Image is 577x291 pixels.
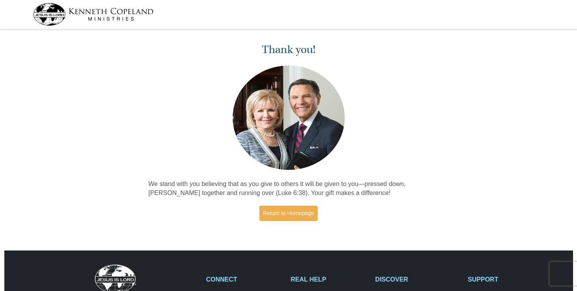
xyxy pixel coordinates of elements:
[231,64,347,172] img: Kenneth and Gloria
[375,276,459,283] h2: DISCOVER
[206,276,283,283] h2: CONNECT
[468,276,544,283] h2: SUPPORT
[148,43,429,56] h1: Thank you!
[290,276,367,283] h2: REAL HELP
[259,206,318,221] a: Return to Homepage
[148,180,429,198] p: We stand with you believing that as you give to others it will be given to you—pressed down, [PER...
[33,3,153,26] img: kcm-header-logo.svg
